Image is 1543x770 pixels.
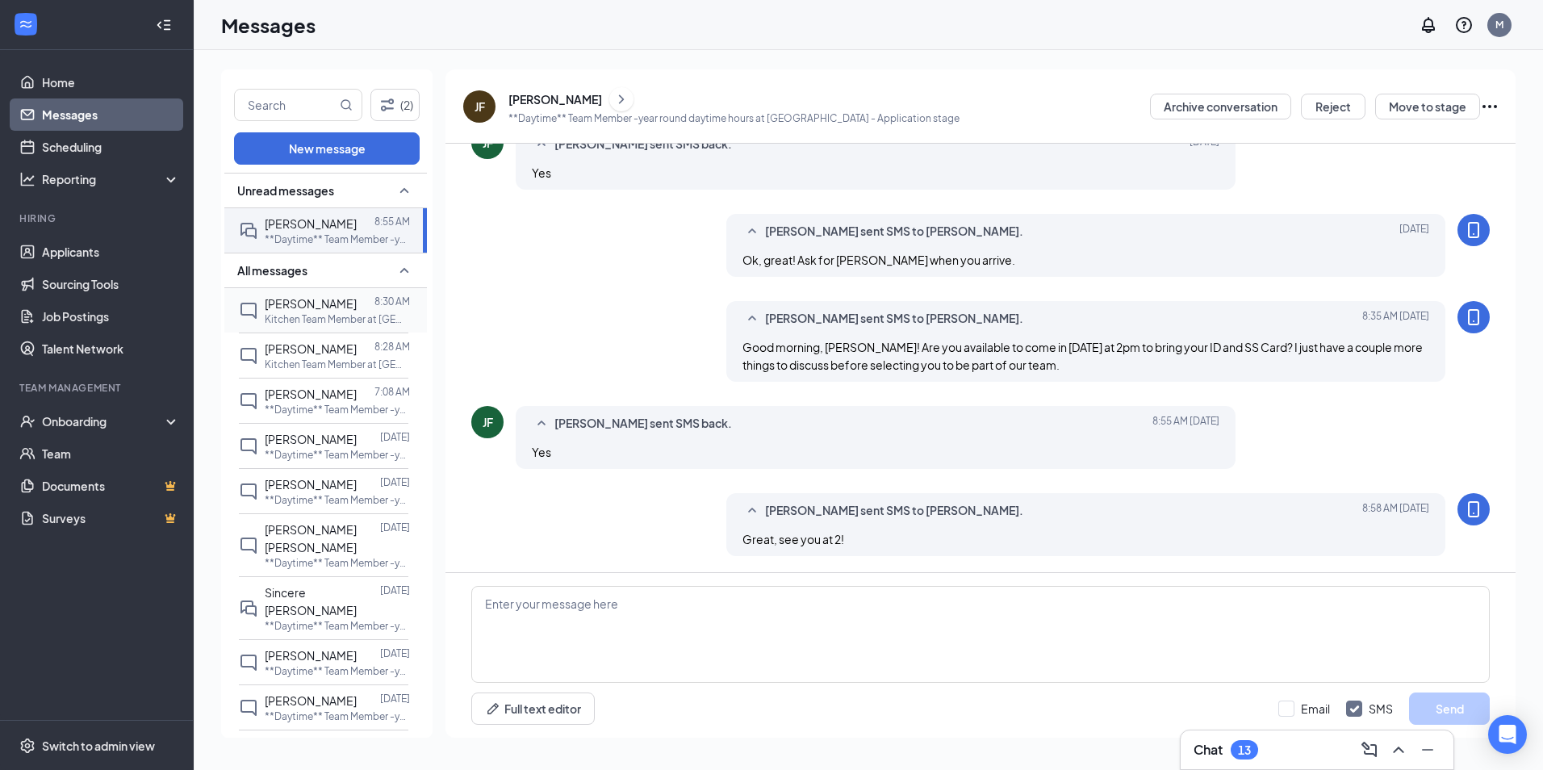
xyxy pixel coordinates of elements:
[42,66,180,98] a: Home
[1375,94,1480,119] button: Move to stage
[742,253,1015,267] span: Ok, great! Ask for [PERSON_NAME] when you arrive.
[265,358,410,371] p: Kitchen Team Member at [GEOGRAPHIC_DATA]
[532,135,551,154] svg: SmallChevronUp
[239,599,258,618] svg: DoubleChat
[374,295,410,308] p: 8:30 AM
[380,692,410,705] p: [DATE]
[742,501,762,521] svg: SmallChevronUp
[370,89,420,121] button: Filter (2)
[239,221,258,241] svg: DoubleChat
[1194,741,1223,759] h3: Chat
[42,470,180,502] a: DocumentsCrown
[265,448,410,462] p: **Daytime** Team Member -year round daytime hours at [GEOGRAPHIC_DATA]
[471,693,595,725] button: Full text editorPen
[532,445,551,459] span: Yes
[380,584,410,597] p: [DATE]
[1488,715,1527,754] div: Open Intercom Messenger
[1454,15,1474,35] svg: QuestionInfo
[742,222,762,241] svg: SmallChevronUp
[221,11,316,39] h1: Messages
[1362,309,1429,329] span: [DATE] 8:35 AM
[395,181,414,200] svg: SmallChevronUp
[1150,94,1291,119] button: Archive conversation
[42,738,155,754] div: Switch to admin view
[239,653,258,672] svg: ChatInactive
[239,536,258,555] svg: ChatInactive
[1464,220,1483,240] svg: MobileSms
[42,333,180,365] a: Talent Network
[18,16,34,32] svg: WorkstreamLogo
[265,341,357,356] span: [PERSON_NAME]
[1360,740,1379,760] svg: ComposeMessage
[765,222,1023,241] span: [PERSON_NAME] sent SMS to [PERSON_NAME].
[265,477,357,492] span: [PERSON_NAME]
[380,521,410,534] p: [DATE]
[1415,737,1441,763] button: Minimize
[239,346,258,366] svg: ChatInactive
[532,414,551,433] svg: SmallChevronUp
[765,501,1023,521] span: [PERSON_NAME] sent SMS to [PERSON_NAME].
[765,309,1023,329] span: [PERSON_NAME] sent SMS to [PERSON_NAME].
[42,131,180,163] a: Scheduling
[1418,740,1437,760] svg: Minimize
[42,98,180,131] a: Messages
[380,647,410,660] p: [DATE]
[340,98,353,111] svg: MagnifyingGlass
[609,87,634,111] button: ChevronRight
[239,391,258,411] svg: ChatInactive
[1152,414,1219,433] span: [DATE] 8:55 AM
[42,268,180,300] a: Sourcing Tools
[19,381,177,395] div: Team Management
[265,312,410,326] p: Kitchen Team Member at [GEOGRAPHIC_DATA]
[42,300,180,333] a: Job Postings
[265,493,410,507] p: **Daytime** Team Member -year round daytime hours at [GEOGRAPHIC_DATA]
[19,413,36,429] svg: UserCheck
[1386,737,1411,763] button: ChevronUp
[265,619,410,633] p: **Daytime** Team Member -year round daytime hours at [GEOGRAPHIC_DATA]
[1419,15,1438,35] svg: Notifications
[265,556,410,570] p: **Daytime** Team Member -year round daytime hours at [GEOGRAPHIC_DATA]
[395,261,414,280] svg: SmallChevronUp
[374,340,410,354] p: 8:28 AM
[508,111,960,125] p: **Daytime** Team Member -year round daytime hours at [GEOGRAPHIC_DATA] - Application stage
[239,698,258,718] svg: ChatInactive
[374,385,410,399] p: 7:08 AM
[265,585,357,617] span: Sincere [PERSON_NAME]
[265,432,357,446] span: [PERSON_NAME]
[374,215,410,228] p: 8:55 AM
[1389,740,1408,760] svg: ChevronUp
[1362,501,1429,521] span: [DATE] 8:58 AM
[1301,94,1365,119] button: Reject
[742,532,844,546] span: Great, see you at 2!
[265,709,410,723] p: **Daytime** Team Member -year round daytime hours at [GEOGRAPHIC_DATA]
[239,437,258,456] svg: ChatInactive
[265,296,357,311] span: [PERSON_NAME]
[19,211,177,225] div: Hiring
[378,95,397,115] svg: Filter
[1480,97,1499,116] svg: Ellipses
[1238,743,1251,757] div: 13
[532,165,551,180] span: Yes
[485,701,501,717] svg: Pen
[239,482,258,501] svg: ChatInactive
[1464,308,1483,327] svg: MobileSms
[380,475,410,489] p: [DATE]
[19,738,36,754] svg: Settings
[554,135,732,154] span: [PERSON_NAME] sent SMS back.
[42,502,180,534] a: SurveysCrown
[508,91,602,107] div: [PERSON_NAME]
[42,236,180,268] a: Applicants
[265,216,357,231] span: [PERSON_NAME]
[1357,737,1382,763] button: ComposeMessage
[1495,18,1503,31] div: M
[1190,135,1219,154] span: [DATE]
[265,232,410,246] p: **Daytime** Team Member -year round daytime hours at [GEOGRAPHIC_DATA]
[265,403,410,416] p: **Daytime** Team Member -year round daytime hours at [GEOGRAPHIC_DATA]
[42,437,180,470] a: Team
[742,340,1423,372] span: Good morning, [PERSON_NAME]! Are you available to come in [DATE] at 2pm to bring your ID and SS C...
[1464,500,1483,519] svg: MobileSms
[613,90,629,109] svg: ChevronRight
[742,309,762,329] svg: SmallChevronUp
[265,693,357,708] span: [PERSON_NAME]
[42,413,166,429] div: Onboarding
